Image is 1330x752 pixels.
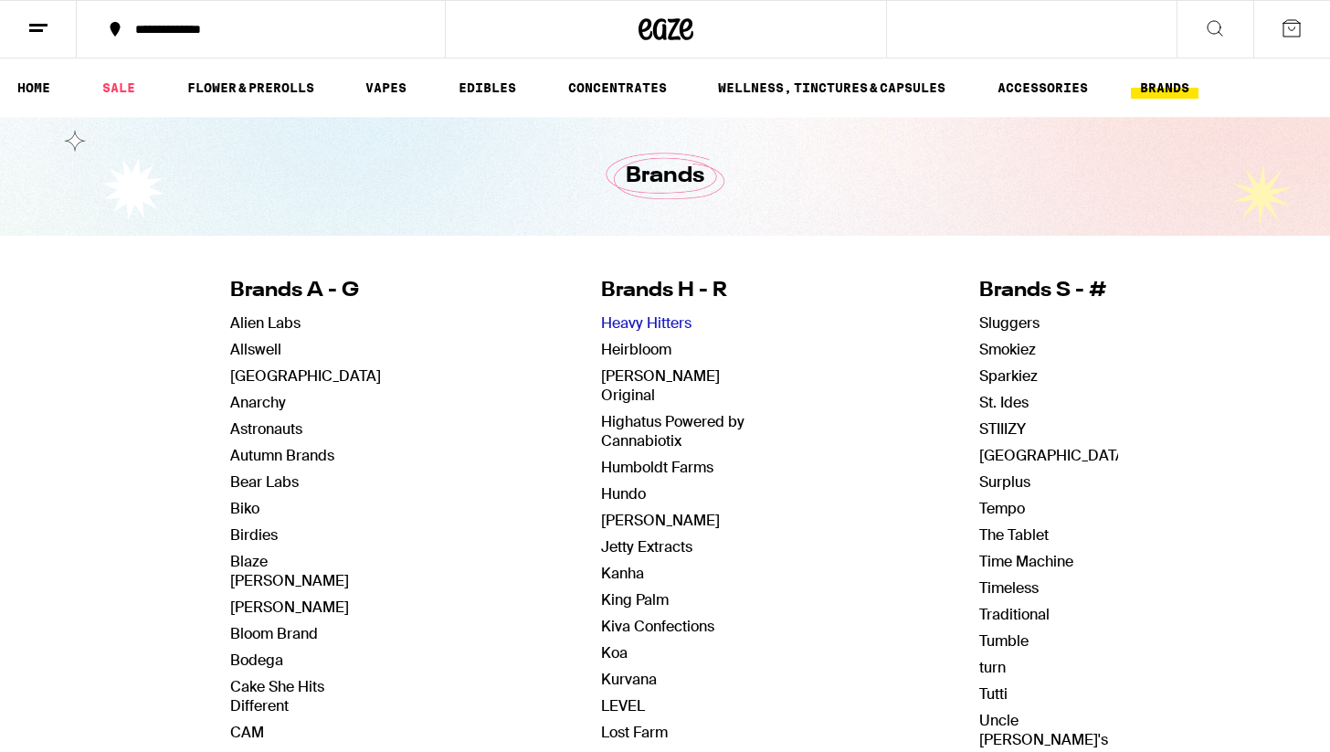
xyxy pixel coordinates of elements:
a: ACCESSORIES [988,77,1097,99]
a: [PERSON_NAME] [601,511,720,530]
a: Smokiez [979,340,1036,359]
a: Astronauts [230,419,302,439]
a: Time Machine [979,552,1073,571]
a: Highatus Powered by Cannabiotix [601,412,744,450]
a: St. Ides [979,393,1029,412]
a: VAPES [356,77,416,99]
a: Traditional [979,605,1050,624]
a: Kanha [601,564,644,583]
a: Jetty Extracts [601,537,692,556]
a: turn [979,658,1006,677]
a: Heavy Hitters [601,313,691,333]
a: Sparkiez [979,366,1038,386]
a: Tutti [979,684,1008,704]
a: [PERSON_NAME] Original [601,366,720,405]
a: CONCENTRATES [559,77,676,99]
a: Kurvana [601,670,657,689]
a: Lost Farm [601,723,668,742]
h4: Brands S - # [979,277,1130,305]
h4: Brands A - G [230,277,381,305]
a: CAM [230,723,264,742]
a: Timeless [979,578,1039,598]
a: Bear Labs [230,472,299,492]
a: LEVEL [601,696,645,715]
a: Kiva Confections [601,617,714,636]
a: Bloom Brand [230,624,318,643]
a: Tempo [979,499,1025,518]
button: BRANDS [1131,77,1198,99]
a: Humboldt Farms [601,458,713,477]
a: [PERSON_NAME] [230,598,349,617]
a: FLOWER & PREROLLS [178,77,323,99]
a: STIIIZY [979,419,1026,439]
a: Birdies [230,525,278,545]
span: Help [42,13,79,29]
a: The Tablet [979,525,1049,545]
h4: Brands H - R [601,277,759,305]
a: Biko [230,499,259,518]
a: Sluggers [979,313,1040,333]
a: Uncle [PERSON_NAME]'s [979,711,1108,749]
a: [GEOGRAPHIC_DATA] [979,446,1130,465]
a: [GEOGRAPHIC_DATA] [230,366,381,386]
a: WELLNESS, TINCTURES & CAPSULES [709,77,955,99]
a: Cake She Hits Different [230,677,324,715]
a: HOME [8,77,59,99]
a: EDIBLES [449,77,525,99]
a: Hundo [601,484,646,503]
a: Koa [601,643,628,662]
a: Alien Labs [230,313,301,333]
a: Heirbloom [601,340,671,359]
a: Tumble [979,631,1029,651]
a: Allswell [230,340,281,359]
a: Surplus [979,472,1030,492]
a: Anarchy [230,393,286,412]
a: Autumn Brands [230,446,334,465]
a: SALE [93,77,144,99]
h1: Brands [626,161,704,192]
a: King Palm [601,590,669,609]
a: Bodega [230,651,283,670]
a: Blaze [PERSON_NAME] [230,552,349,590]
